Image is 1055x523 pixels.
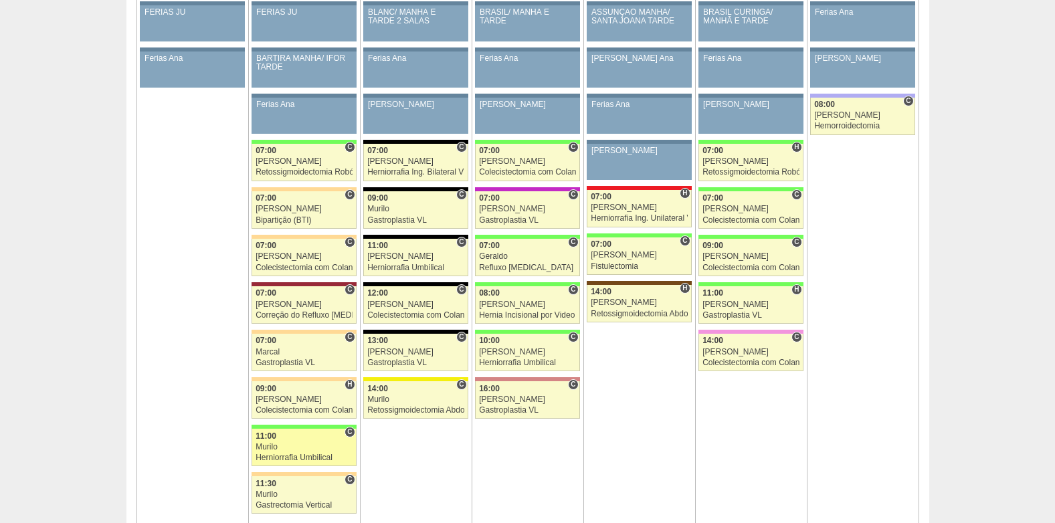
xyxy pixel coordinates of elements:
a: Ferias Ana [475,51,579,88]
div: [PERSON_NAME] [256,157,353,166]
div: Key: Aviso [475,94,579,98]
div: Ferias Ana [591,100,687,109]
div: Ferias Ana [703,54,799,63]
div: Retossigmoidectomia Robótica [256,168,353,177]
div: [PERSON_NAME] [702,300,799,309]
div: [PERSON_NAME] [702,348,799,356]
a: C 07:00 [PERSON_NAME] Colecistectomia com Colangiografia VL [475,144,579,181]
span: 07:00 [591,239,611,249]
div: Ferias Ana [256,100,352,109]
a: H 07:00 [PERSON_NAME] Herniorrafia Ing. Unilateral VL [587,190,691,227]
div: Key: Bartira [252,472,356,476]
a: FERIAS JU [140,5,244,41]
div: Key: Aviso [587,1,691,5]
div: Hernia Incisional por Video [479,311,576,320]
span: 09:00 [256,384,276,393]
div: [PERSON_NAME] [479,348,576,356]
div: [PERSON_NAME] [479,205,576,213]
div: Key: Blanc [363,330,468,334]
div: Colecistectomia com Colangiografia VL [256,406,353,415]
span: Consultório [456,332,466,342]
span: 07:00 [256,241,276,250]
div: Key: Brasil [698,282,803,286]
div: Bipartição (BTI) [256,216,353,225]
div: Colecistectomia com Colangiografia VL [702,358,799,367]
div: [PERSON_NAME] [367,348,464,356]
div: Fistulectomia [591,262,688,271]
span: 08:00 [479,288,500,298]
div: Key: Brasil [587,233,691,237]
div: Retossigmoidectomia Abdominal VL [591,310,688,318]
a: C 07:00 [PERSON_NAME] Correção do Refluxo [MEDICAL_DATA] esofágico Robótico [252,286,356,324]
a: Ferias Ana [698,51,803,88]
div: Key: Christóvão da Gama [810,94,915,98]
a: Ferias Ana [810,5,915,41]
div: Retossigmoidectomia Abdominal VL [367,406,464,415]
span: 16:00 [479,384,500,393]
a: Ferias Ana [252,98,356,134]
a: H 07:00 [PERSON_NAME] Retossigmoidectomia Robótica [698,144,803,181]
span: 14:00 [591,287,611,296]
div: [PERSON_NAME] [591,251,688,259]
a: H 11:00 [PERSON_NAME] Gastroplastia VL [698,286,803,324]
span: 10:00 [479,336,500,345]
div: Marcal [256,348,353,356]
div: Key: Aviso [475,1,579,5]
span: Consultório [345,189,355,200]
div: Retossigmoidectomia Robótica [702,168,799,177]
div: Key: Sírio Libanês [252,282,356,286]
div: Key: Aviso [252,47,356,51]
span: Consultório [568,237,578,247]
div: Herniorrafia Umbilical [367,264,464,272]
div: [PERSON_NAME] [815,54,910,63]
div: [PERSON_NAME] [480,100,575,109]
div: Key: Brasil [252,140,356,144]
div: Key: Brasil [698,235,803,239]
a: C 11:00 Murilo Herniorrafia Umbilical [252,429,356,466]
div: BARTIRA MANHÃ/ IFOR TARDE [256,54,352,72]
span: Consultório [345,142,355,152]
div: [PERSON_NAME] [591,203,688,212]
div: Murilo [256,443,353,451]
span: Consultório [456,142,466,152]
span: 07:00 [479,241,500,250]
span: 11:00 [367,241,388,250]
a: C 07:00 [PERSON_NAME] Colecistectomia com Colangiografia VL [698,191,803,229]
div: [PERSON_NAME] [367,300,464,309]
div: Key: Brasil [475,330,579,334]
div: Key: Brasil [475,282,579,286]
a: Ferias Ana [587,98,691,134]
span: Consultório [345,284,355,295]
div: Hemorroidectomia [814,122,911,130]
div: Key: Bartira [252,235,356,239]
div: Key: Santa Joana [587,281,691,285]
a: H 09:00 [PERSON_NAME] Colecistectomia com Colangiografia VL [252,381,356,419]
a: ASSUNÇÃO MANHÃ/ SANTA JOANA TARDE [587,5,691,41]
span: Consultório [345,474,355,485]
div: Ferias Ana [368,54,464,63]
span: Consultório [345,332,355,342]
a: BLANC/ MANHÃ E TARDE 2 SALAS [363,5,468,41]
div: [PERSON_NAME] [256,395,353,404]
span: Consultório [568,379,578,390]
span: 07:00 [256,336,276,345]
div: Key: Aviso [587,140,691,144]
div: [PERSON_NAME] [256,300,353,309]
div: Key: Blanc [363,235,468,239]
div: Key: Assunção [587,186,691,190]
a: C 07:00 [PERSON_NAME] Colecistectomia com Colangiografia VL [252,239,356,276]
div: Key: Brasil [698,187,803,191]
span: 14:00 [367,384,388,393]
div: Key: Bartira [252,377,356,381]
span: 09:00 [367,193,388,203]
div: Key: Maria Braido [475,187,579,191]
a: [PERSON_NAME] [475,98,579,134]
div: Correção do Refluxo [MEDICAL_DATA] esofágico Robótico [256,311,353,320]
span: Hospital [791,284,801,295]
div: Key: Brasil [475,140,579,144]
span: Consultório [568,284,578,295]
a: C 14:00 Murilo Retossigmoidectomia Abdominal VL [363,381,468,419]
div: [PERSON_NAME] [479,300,576,309]
span: 07:00 [479,193,500,203]
span: Hospital [791,142,801,152]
